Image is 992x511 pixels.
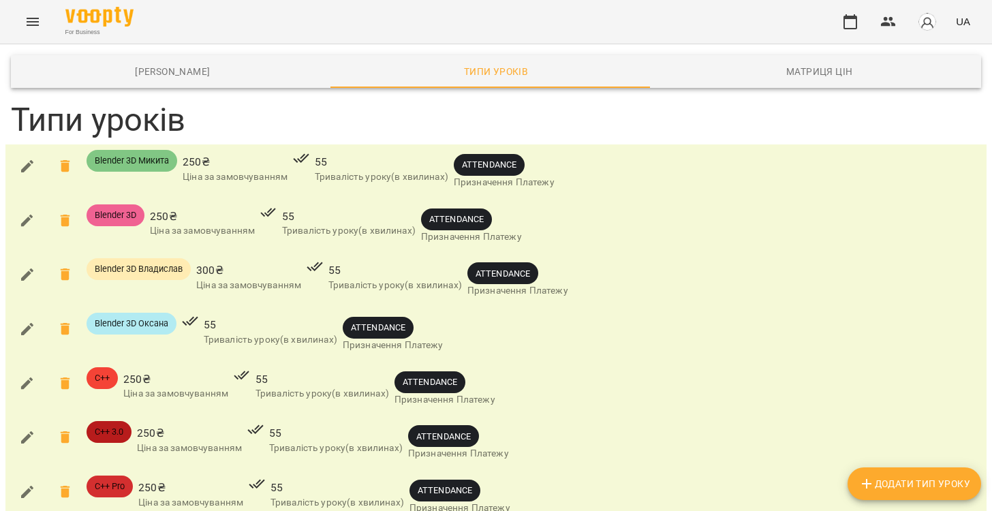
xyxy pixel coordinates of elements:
p: Призначення Платежу [394,393,495,407]
span: 250 ₴ [137,425,242,442]
p: Призначення Платежу [343,339,444,352]
span: Ви впевнені що хочите видалити Blender 3D Микита? [49,150,82,183]
span: Матриця цін [666,63,973,80]
span: Blender 3D Оксана [87,318,176,330]
span: Типи уроків [343,63,650,80]
button: UA [950,9,976,34]
span: C++ 3.0 [87,426,131,438]
span: Ви впевнені що хочите видалити Blender 3D Оксана? [49,313,82,345]
p: Призначення Платежу [467,284,568,298]
p: Тривалість уроку(в хвилинах) [315,170,448,184]
span: 300 ₴ [196,262,301,279]
span: 55 [270,480,404,496]
p: Ціна за замовчуванням [138,496,243,510]
span: 55 [269,425,403,442]
span: Ви впевнені що хочите видалити Blender 3D Владислав? [49,258,82,291]
img: Voopty Logo [65,7,134,27]
button: Додати Тип Уроку [848,467,981,500]
span: UA [956,14,970,29]
span: ATTENDANCE [467,267,538,280]
span: ATTENDANCE [409,484,480,497]
p: Тривалість уроку(в хвилинах) [328,279,462,292]
p: Тривалість уроку(в хвилинах) [269,442,403,455]
span: ATTENDANCE [421,213,492,226]
p: Призначення Платежу [408,447,509,461]
span: 250 ₴ [150,208,255,225]
span: 55 [328,262,462,279]
span: Додати Тип Уроку [858,476,970,492]
p: Призначення Платежу [421,230,522,244]
span: C++ [87,372,118,384]
span: ATTENDANCE [394,375,465,388]
img: avatar_s.png [918,12,937,31]
span: [PERSON_NAME] [19,63,326,80]
span: ATTENDANCE [454,158,525,171]
span: 55 [282,208,416,225]
span: ATTENDANCE [343,321,414,334]
p: Ціна за замовчуванням [183,170,288,184]
p: Ціна за замовчуванням [137,442,242,455]
span: Ви впевнені що хочите видалити C++ Pro? [49,476,82,508]
span: Blender 3D [87,209,144,221]
span: For Business [65,28,134,37]
p: Тривалість уроку(в хвилинах) [255,387,389,401]
span: C++ Pro [87,480,133,493]
p: Призначення Платежу [454,176,555,189]
p: Ціна за замовчуванням [123,387,228,401]
h3: Типи уроків [11,102,981,139]
p: Тривалість уроку(в хвилинах) [204,333,337,347]
span: ATTENDANCE [408,430,479,443]
p: Ціна за замовчуванням [150,224,255,238]
span: 55 [204,317,337,333]
p: Тривалість уроку(в хвилинах) [282,224,416,238]
button: Menu [16,5,49,38]
span: 250 ₴ [138,480,243,496]
span: 55 [255,371,389,388]
span: Blender 3D Владислав [87,263,191,275]
span: Blender 3D Микита [87,155,177,167]
span: 55 [315,154,448,170]
span: Ви впевнені що хочите видалити Blender 3D? [49,204,82,237]
p: Тривалість уроку(в хвилинах) [270,496,404,510]
span: Ви впевнені що хочите видалити C++? [49,367,82,400]
span: 250 ₴ [123,371,228,388]
p: Ціна за замовчуванням [196,279,301,292]
span: Ви впевнені що хочите видалити C++ 3.0? [49,421,82,454]
span: 250 ₴ [183,154,288,170]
